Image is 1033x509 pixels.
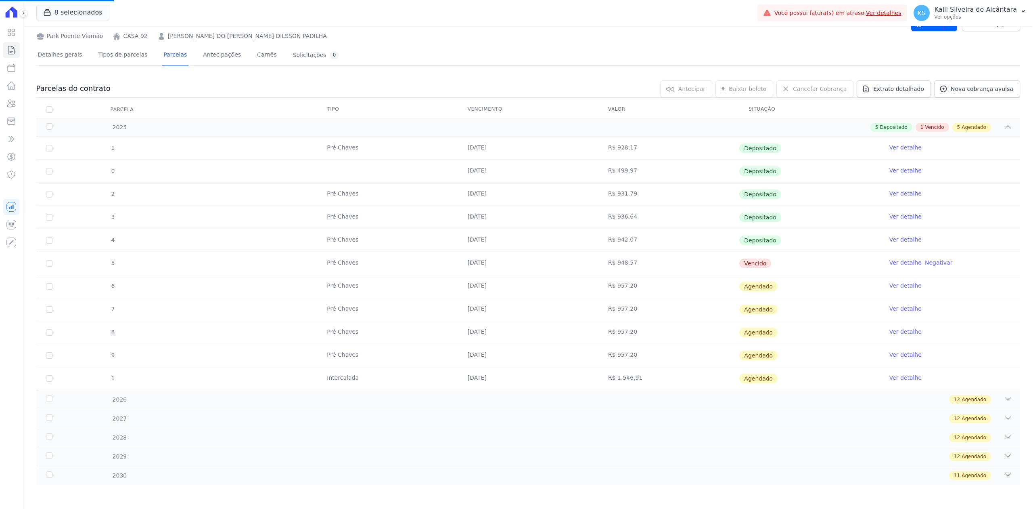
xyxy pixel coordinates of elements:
a: Carnês [255,45,278,66]
td: [DATE] [458,321,598,344]
span: 7 [111,306,115,312]
a: Ver detalhe [889,328,922,336]
a: Tipos de parcelas [96,45,149,66]
div: Solicitações [293,51,339,59]
td: Pré Chaves [317,344,458,367]
div: Park Poente Viamão [36,32,103,40]
td: R$ 957,20 [598,321,739,344]
span: Depositado [739,189,781,199]
button: KS Kalil Silveira de Alcântara Ver opções [907,2,1033,24]
span: Nova cobrança avulsa [951,85,1013,93]
td: R$ 499,97 [598,160,739,183]
a: Detalhes gerais [36,45,84,66]
td: [DATE] [458,344,598,367]
div: Parcela [101,101,144,118]
input: Só é possível selecionar pagamentos em aberto [46,168,52,175]
span: Depositado [739,212,781,222]
a: Ver detalhe [889,259,922,267]
td: Intercalada [317,367,458,390]
td: [DATE] [458,183,598,206]
span: Agendado [962,124,986,131]
span: 2027 [112,414,127,423]
td: R$ 928,17 [598,137,739,160]
td: R$ 942,07 [598,229,739,252]
span: 2029 [112,452,127,461]
th: Vencimento [458,101,598,118]
a: Parcelas [162,45,188,66]
td: R$ 957,20 [598,298,739,321]
input: Só é possível selecionar pagamentos em aberto [46,214,52,221]
a: Ver detalhe [889,143,922,151]
span: 12 [954,396,960,403]
td: R$ 948,57 [598,252,739,275]
span: Agendado [739,374,778,383]
a: Nova cobrança avulsa [934,80,1020,97]
td: R$ 936,64 [598,206,739,229]
span: KS [918,10,925,16]
span: 1 [111,145,115,151]
th: Tipo [317,101,458,118]
span: Agendado [962,434,986,441]
span: Agendado [739,328,778,337]
a: CASA 92 [123,32,147,40]
span: Depositado [880,124,908,131]
a: Ver detalhe [889,166,922,175]
th: Valor [598,101,739,118]
td: [DATE] [458,252,598,275]
span: 6 [111,283,115,289]
h3: Parcelas do contrato [36,84,111,93]
span: 2030 [112,471,127,480]
span: Agendado [739,305,778,314]
input: Só é possível selecionar pagamentos em aberto [46,145,52,151]
input: default [46,352,52,359]
span: 8 [111,329,115,335]
span: 1 [920,124,924,131]
p: Ver opções [935,14,1017,20]
div: 0 [330,51,339,59]
span: 5 [111,260,115,266]
a: Solicitações0 [291,45,341,66]
span: Agendado [962,396,986,403]
a: Ver detalhe [889,305,922,313]
td: [DATE] [458,137,598,160]
span: Depositado [739,143,781,153]
input: Só é possível selecionar pagamentos em aberto [46,191,52,198]
td: Pré Chaves [317,206,458,229]
button: 8 selecionados [36,5,109,20]
input: default [46,375,52,382]
span: Extrato detalhado [873,85,924,93]
span: 4 [111,237,115,243]
span: 2028 [112,433,127,442]
td: Pré Chaves [317,321,458,344]
span: Depositado [739,236,781,245]
p: Kalil Silveira de Alcântara [935,6,1017,14]
input: default [46,329,52,336]
a: Antecipações [201,45,243,66]
span: 2025 [112,123,127,132]
span: Você possui fatura(s) em atraso. [774,9,901,17]
td: [DATE] [458,367,598,390]
a: Ver detalhes [866,10,901,16]
td: Pré Chaves [317,275,458,298]
span: 3 [111,214,115,220]
span: 5 [875,124,878,131]
input: default [46,306,52,313]
span: 5 [957,124,960,131]
td: [DATE] [458,206,598,229]
span: Agendado [962,415,986,422]
span: 12 [954,453,960,460]
span: 9 [111,352,115,358]
td: Pré Chaves [317,252,458,275]
td: Pré Chaves [317,137,458,160]
a: Ver detalhe [889,212,922,221]
a: Negativar [925,259,953,266]
span: 0 [111,168,115,174]
td: [DATE] [458,160,598,183]
td: [DATE] [458,298,598,321]
a: Ver detalhe [889,351,922,359]
td: R$ 957,20 [598,275,739,298]
span: 2 [111,191,115,197]
span: Vencido [925,124,944,131]
span: 12 [954,434,960,441]
td: [DATE] [458,229,598,252]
